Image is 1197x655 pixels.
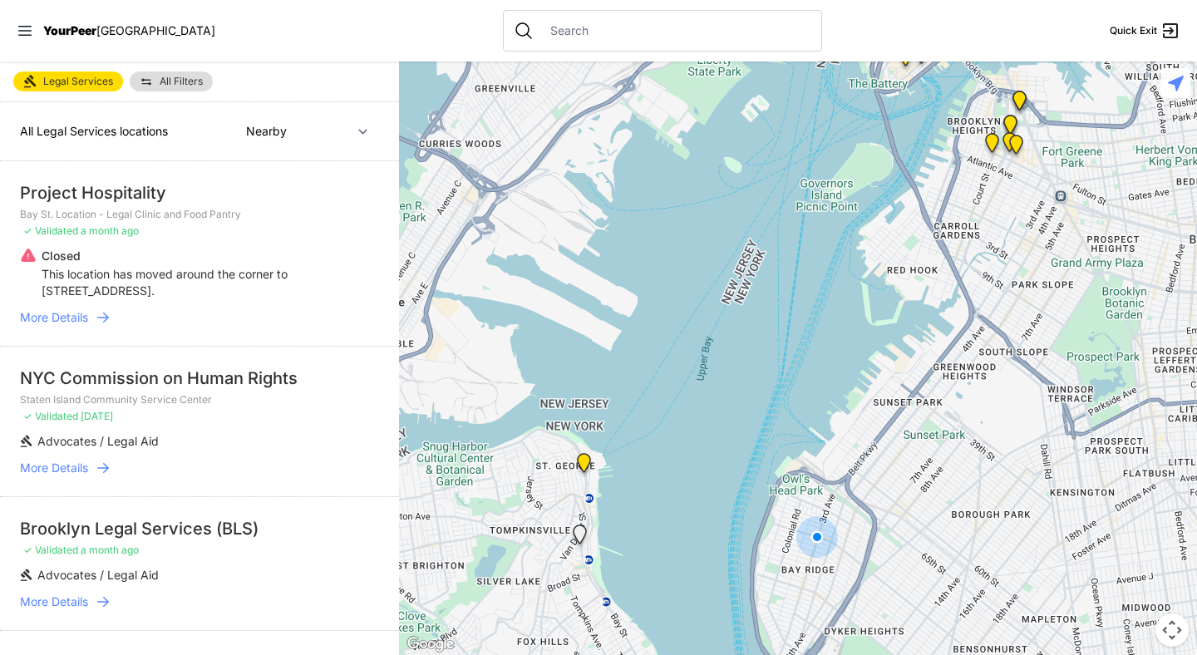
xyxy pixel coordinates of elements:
[540,22,811,39] input: Search
[20,393,379,406] p: Staten Island Community Service Center
[1155,613,1189,647] button: Map camera controls
[20,593,379,610] a: More Details
[43,26,215,36] a: YourPeer[GEOGRAPHIC_DATA]
[1110,24,1157,37] span: Quick Exit
[81,544,139,556] span: a month ago
[20,517,379,540] div: Brooklyn Legal Services (BLS)
[43,23,96,37] span: YourPeer
[20,460,88,476] span: More Details
[23,224,78,237] span: ✓ Validated
[160,76,203,86] span: All Filters
[96,23,215,37] span: [GEOGRAPHIC_DATA]
[574,453,594,480] div: Staten Island Community Service Center
[20,181,379,204] div: Project Hospitality
[403,633,458,655] a: Open this area in Google Maps (opens a new window)
[43,75,113,88] span: Legal Services
[1000,115,1021,141] div: Brooklyn
[20,208,379,221] p: Bay St. Location - Legal Clinic and Food Pantry
[23,544,78,556] span: ✓ Validated
[42,266,379,299] p: This location has moved around the corner to [STREET_ADDRESS].
[81,224,139,237] span: a month ago
[403,633,458,655] img: Google
[13,71,123,91] a: Legal Services
[20,309,88,326] span: More Details
[20,367,379,390] div: NYC Commission on Human Rights
[796,516,838,558] div: You are here!
[130,71,213,91] a: All Filters
[37,434,159,448] span: Advocates / Legal Aid
[23,410,78,422] span: ✓ Validated
[20,460,379,476] a: More Details
[999,132,1020,159] div: Brooklyn Housing Court Office
[42,248,379,264] p: Closed
[569,524,590,551] div: Bay St. Location - Legal Clinic and Food Pantry
[37,568,159,582] span: Advocates / Legal Aid
[20,309,379,326] a: More Details
[20,593,88,610] span: More Details
[81,410,113,422] span: [DATE]
[20,124,168,138] span: All Legal Services locations
[1009,91,1030,117] div: Brooklyn Community Service Center
[1110,21,1180,41] a: Quick Exit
